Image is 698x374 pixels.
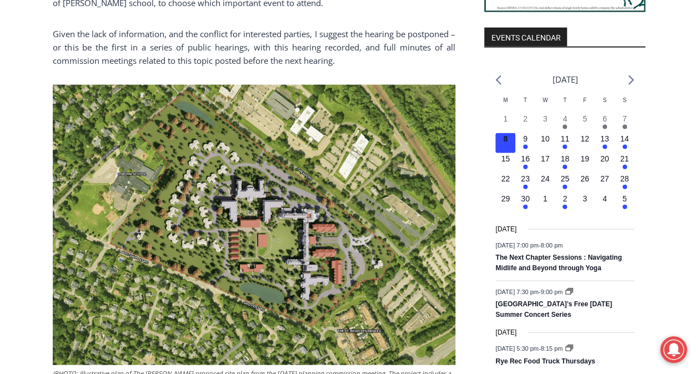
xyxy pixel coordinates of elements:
time: 6 [602,114,607,123]
time: [DATE] [495,224,516,235]
em: Has events [622,125,627,129]
div: Saturday [595,96,615,113]
time: 1 [543,194,548,203]
button: 12 [575,133,595,153]
button: 5 [575,113,595,133]
button: 1 [535,193,555,213]
em: Has events [563,205,567,209]
button: 2 [515,113,535,133]
time: 12 [580,134,589,143]
button: 22 [495,173,515,193]
div: Thursday [555,96,575,113]
time: 19 [580,154,589,163]
time: 13 [600,134,609,143]
button: 7 Has events [615,113,635,133]
time: 2 [523,114,528,123]
button: 9 Has events [515,133,535,153]
em: Has events [622,205,627,209]
em: Has events [563,185,567,189]
em: Has events [602,145,607,149]
div: Tuesday [515,96,535,113]
button: 16 Has events [515,153,535,173]
button: 4 Has events [555,113,575,133]
em: Has events [602,125,607,129]
time: 9 [523,134,528,143]
button: 11 Has events [555,133,575,153]
time: 21 [620,154,629,163]
button: 29 [495,193,515,213]
a: Rye Rec Food Truck Thursdays [495,357,595,366]
div: Friday [575,96,595,113]
div: Sunday [615,96,635,113]
em: Has events [563,145,567,149]
button: 6 Has events [595,113,615,133]
time: 16 [521,154,530,163]
time: 5 [622,194,627,203]
div: "Chef [PERSON_NAME] omakase menu is nirvana for lovers of great Japanese food." [114,69,158,133]
time: 1 [503,114,508,123]
button: 3 [575,193,595,213]
time: 4 [602,194,607,203]
a: [GEOGRAPHIC_DATA]’s Free [DATE] Summer Concert Series [495,300,612,320]
a: Next month [628,75,634,85]
button: 3 [535,113,555,133]
span: S [622,97,626,103]
time: 5 [582,114,587,123]
button: 24 [535,173,555,193]
button: 14 Has events [615,133,635,153]
em: Has events [523,165,528,169]
time: 3 [582,194,587,203]
button: 1 [495,113,515,133]
div: "[PERSON_NAME] and I covered the [DATE] Parade, which was a really eye opening experience as I ha... [280,1,525,108]
time: 8 [503,134,508,143]
span: T [563,97,566,103]
span: W [543,97,548,103]
button: 27 [595,173,615,193]
time: 2 [563,194,567,203]
button: 21 Has events [615,153,635,173]
span: S [602,97,606,103]
button: 23 Has events [515,173,535,193]
em: Has events [523,205,528,209]
time: 7 [622,114,627,123]
span: [DATE] 7:00 pm [495,242,538,249]
img: (PHOTO: Illustrative plan of The Osborn's proposed site plan from the July 10, 2025 planning comm... [53,85,455,365]
time: - [495,242,563,249]
span: 9:00 pm [540,289,563,295]
time: 18 [561,154,570,163]
time: 23 [521,174,530,183]
time: 4 [563,114,567,123]
span: T [524,97,527,103]
em: Has events [563,165,567,169]
time: 14 [620,134,629,143]
button: 5 Has events [615,193,635,213]
span: M [503,97,508,103]
time: 25 [561,174,570,183]
time: 22 [501,174,510,183]
time: 3 [543,114,548,123]
div: Wednesday [535,96,555,113]
em: Has events [622,165,627,169]
em: Has events [523,145,528,149]
li: [DATE] [552,72,578,87]
span: Intern @ [DOMAIN_NAME] [290,110,515,135]
span: [DATE] 5:30 pm [495,346,538,352]
button: 15 [495,153,515,173]
span: 8:00 pm [540,242,563,249]
span: F [583,97,586,103]
time: 28 [620,174,629,183]
time: 30 [521,194,530,203]
button: 2 Has events [555,193,575,213]
span: Open Tues. - Sun. [PHONE_NUMBER] [3,114,109,156]
h2: Events Calendar [484,28,567,47]
a: Open Tues. - Sun. [PHONE_NUMBER] [1,112,112,138]
span: [DATE] 7:30 pm [495,289,538,295]
time: 11 [561,134,570,143]
em: Has events [523,185,528,189]
div: Monday [495,96,515,113]
p: Given the lack of information, and the conflict for interested parties, I suggest the hearing be ... [53,27,455,67]
button: 25 Has events [555,173,575,193]
a: Previous month [495,75,501,85]
button: 13 Has events [595,133,615,153]
time: 15 [501,154,510,163]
